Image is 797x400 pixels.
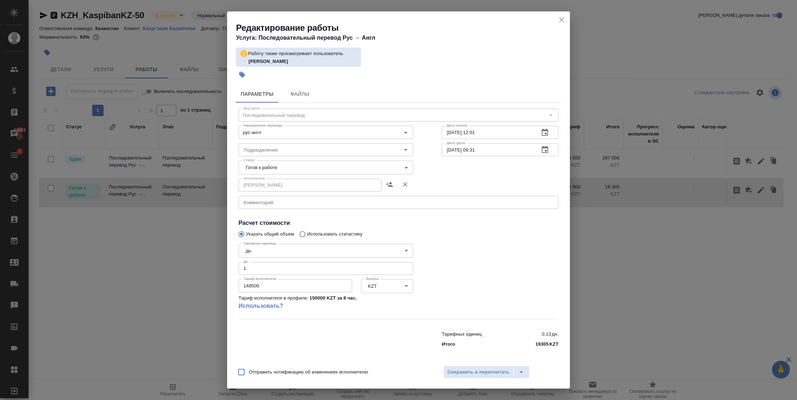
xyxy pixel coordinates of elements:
div: split button [443,366,530,379]
button: Готов к работе [244,164,279,171]
p: дн. [552,331,558,338]
p: Работу также просматривает пользователь [248,50,343,57]
p: 0.13 [542,331,551,338]
button: Добавить тэг [234,67,250,83]
div: дн. [239,244,413,257]
button: Open [401,128,411,138]
div: KZT [361,279,413,293]
button: Удалить [397,176,413,193]
p: 150000 KZT за 8 час . [310,295,357,302]
button: Сохранить и пересчитать [443,366,513,379]
div: Готов к работе [239,161,413,174]
a: Использовать? [239,302,413,310]
span: Файлы [283,90,317,99]
button: Open [401,145,411,155]
p: Тарифных единиц [442,331,482,338]
span: Отправить нотификацию об изменениях исполнителю [249,369,368,376]
button: Назначить [382,176,397,193]
p: Тариф исполнителя в профиле: [239,295,309,302]
p: Итого [442,341,455,348]
button: дн. [244,248,254,254]
h2: Редактирование работы [236,22,570,34]
h4: Услуга: Последовательный перевод Рус → Англ [236,34,570,42]
button: close [556,14,567,25]
button: KZT [366,283,379,289]
h4: Расчет стоимости [239,219,558,227]
p: 19305 [535,341,548,348]
p: KZT [549,341,558,348]
span: Параметры [240,90,274,99]
b: [PERSON_NAME] [249,59,288,64]
p: Федотова Ирина [249,58,357,65]
span: Сохранить и пересчитать [447,368,510,376]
